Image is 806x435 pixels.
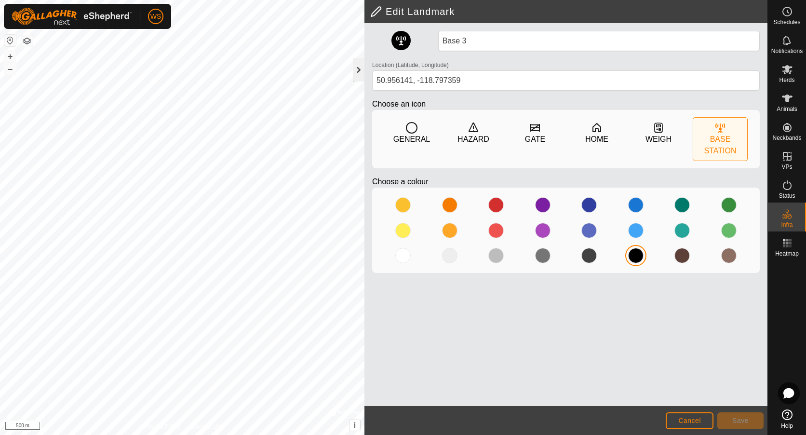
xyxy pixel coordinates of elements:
a: Help [768,406,806,433]
button: i [349,420,360,431]
div: BASE STATION [693,134,747,157]
span: Animals [777,106,797,112]
span: WS [150,12,161,22]
img: Gallagher Logo [12,8,132,25]
span: Help [781,423,793,429]
p: Choose a colour [372,176,760,188]
div: WEIGH [645,134,672,145]
span: VPs [781,164,792,170]
span: Status [779,193,795,199]
h2: Edit Landmark [370,6,767,17]
button: Save [717,412,764,429]
span: Notifications [771,48,803,54]
button: – [4,63,16,75]
span: Infra [781,222,793,228]
div: GATE [525,134,545,145]
a: Privacy Policy [144,422,180,431]
div: HAZARD [457,134,489,145]
button: Cancel [666,412,713,429]
span: Schedules [773,19,800,25]
label: Location (Latitude, Longitude) [372,61,449,69]
div: HOME [585,134,608,145]
a: Contact Us [192,422,220,431]
span: Neckbands [772,135,801,141]
button: + [4,51,16,62]
span: Heatmap [775,251,799,257]
button: Reset Map [4,35,16,46]
button: Map Layers [21,35,33,47]
span: i [354,421,356,429]
p: Choose an icon [372,98,760,110]
div: GENERAL [393,134,430,145]
span: Save [732,417,749,424]
span: Herds [779,77,794,83]
span: Cancel [678,417,701,424]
